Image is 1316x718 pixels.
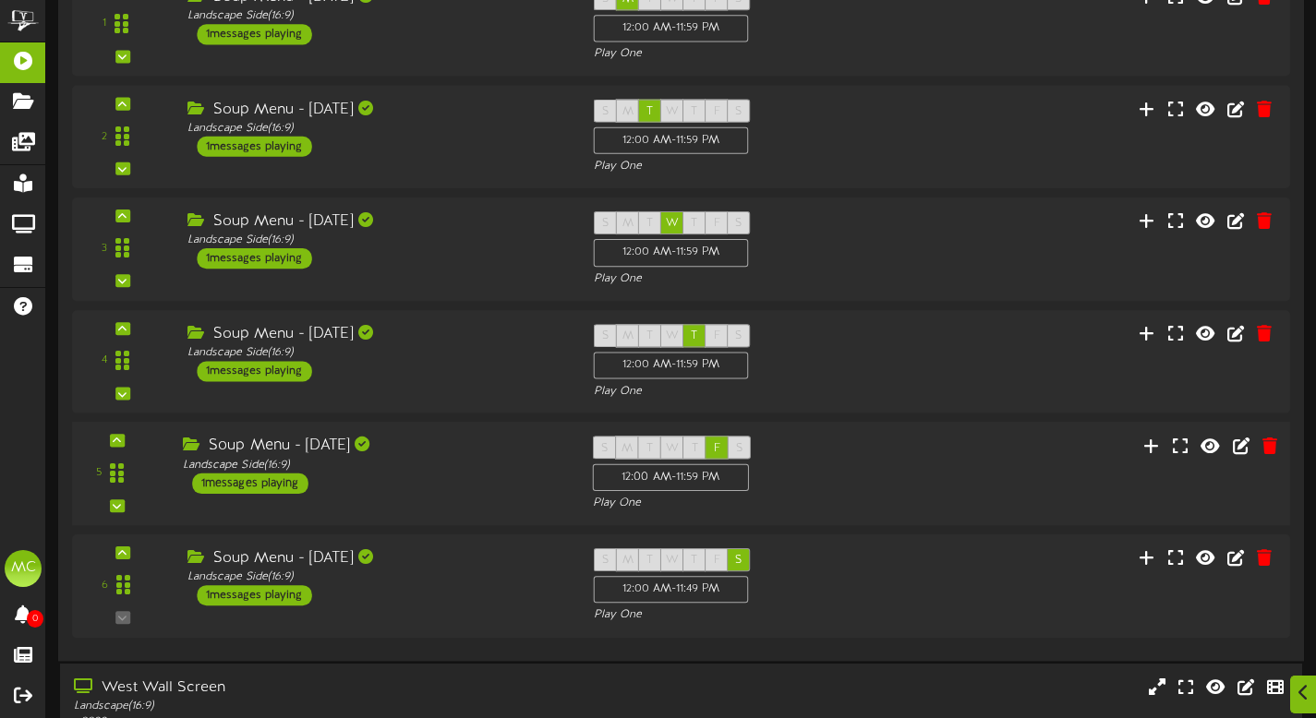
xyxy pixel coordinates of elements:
span: T [691,554,697,567]
div: 12:00 AM - 11:59 PM [594,352,749,378]
div: Play One [594,383,871,399]
div: Play One [594,607,871,623]
span: T [646,217,653,230]
span: M [622,329,634,342]
div: 1 messages playing [197,585,311,605]
span: S [735,217,742,230]
span: F [714,217,720,230]
div: Soup Menu - [DATE] [183,436,565,457]
span: T [691,217,697,230]
div: 1 messages playing [197,137,311,157]
span: S [602,554,609,567]
span: T [691,329,697,342]
span: F [714,441,720,454]
span: W [666,217,679,230]
div: Play One [593,496,873,511]
span: M [622,441,633,454]
span: S [602,105,609,118]
span: M [622,217,634,230]
div: Soup Menu - [DATE] [187,548,566,569]
div: 12:00 AM - 11:59 PM [594,15,749,42]
span: S [601,441,608,454]
span: S [602,329,609,342]
div: Landscape Side ( 16:9 ) [187,569,566,585]
div: 12:00 AM - 11:59 PM [593,463,749,491]
span: W [666,329,679,342]
div: Landscape Side ( 16:9 ) [187,345,566,361]
div: Landscape Side ( 16:9 ) [187,8,566,24]
div: 1 messages playing [197,24,311,44]
span: M [622,554,634,567]
span: W [666,441,679,454]
span: W [666,105,679,118]
span: T [646,441,653,454]
div: 12:00 AM - 11:59 PM [594,127,749,154]
div: Soup Menu - [DATE] [187,211,566,233]
div: Landscape Side ( 16:9 ) [187,233,566,248]
div: Play One [594,46,871,62]
div: 1 messages playing [192,473,308,494]
span: S [735,105,742,118]
span: T [692,441,698,454]
span: 0 [27,610,43,628]
div: Play One [594,271,871,287]
span: M [622,105,634,118]
div: Landscape Side ( 16:9 ) [183,457,565,473]
div: Soup Menu - [DATE] [187,324,566,345]
span: S [602,217,609,230]
div: 1 messages playing [197,361,311,381]
span: F [714,105,720,118]
div: Landscape ( 16:9 ) [74,699,563,714]
span: T [646,554,653,567]
div: Landscape Side ( 16:9 ) [187,120,566,136]
span: F [714,554,720,567]
span: T [646,329,653,342]
span: F [714,329,720,342]
div: 1 messages playing [197,248,311,269]
span: T [646,105,653,118]
div: 6 [102,578,108,593]
div: 12:00 AM - 11:59 PM [594,239,749,266]
div: West Wall Screen [74,677,563,699]
div: 12:00 AM - 11:49 PM [594,576,749,603]
span: T [691,105,697,118]
div: MC [5,550,42,587]
span: W [666,554,679,567]
span: S [735,554,742,567]
span: S [736,441,743,454]
div: Soup Menu - [DATE] [187,100,566,121]
span: S [735,329,742,342]
div: Play One [594,159,871,174]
